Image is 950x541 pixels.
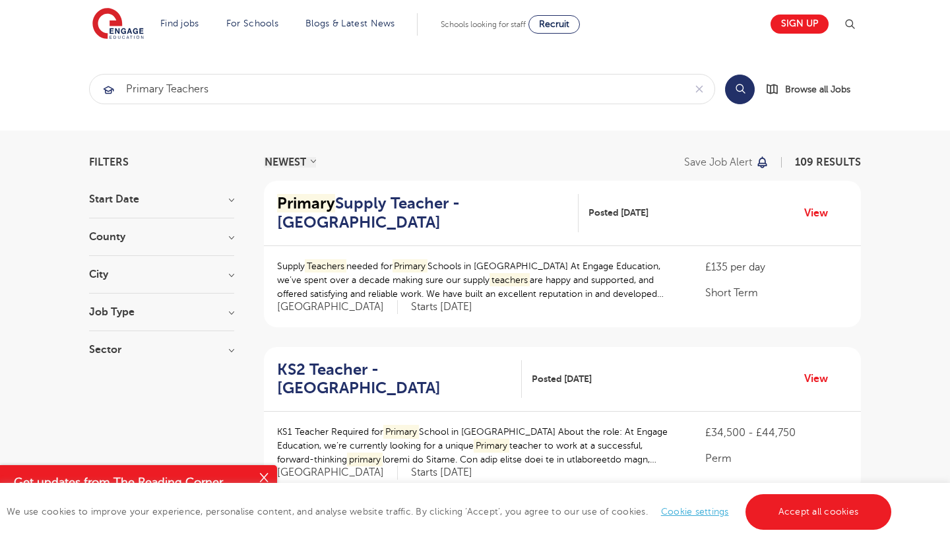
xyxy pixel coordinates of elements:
[90,75,684,104] input: Submit
[89,74,715,104] div: Submit
[771,15,829,34] a: Sign up
[277,466,398,480] span: [GEOGRAPHIC_DATA]
[277,360,522,398] a: KS2 Teacher - [GEOGRAPHIC_DATA]
[393,259,428,273] mark: Primary
[347,453,383,466] mark: primary
[277,425,679,466] p: KS1 Teacher Required for School in [GEOGRAPHIC_DATA] About the role: At Engage Education, we’re c...
[661,507,729,517] a: Cookie settings
[745,494,892,530] a: Accept all cookies
[305,18,395,28] a: Blogs & Latest News
[89,157,129,168] span: Filters
[684,157,752,168] p: Save job alert
[277,194,579,232] a: PrimarySupply Teacher - [GEOGRAPHIC_DATA]
[785,82,850,97] span: Browse all Jobs
[411,466,472,480] p: Starts [DATE]
[7,507,895,517] span: We use cookies to improve your experience, personalise content, and analyse website traffic. By c...
[528,15,580,34] a: Recruit
[89,194,234,205] h3: Start Date
[277,300,398,314] span: [GEOGRAPHIC_DATA]
[705,451,848,466] p: Perm
[277,194,335,212] mark: Primary
[490,273,530,287] mark: teachers
[532,372,592,386] span: Posted [DATE]
[277,360,511,398] h2: KS2 Teacher - [GEOGRAPHIC_DATA]
[705,259,848,275] p: £135 per day
[411,300,472,314] p: Starts [DATE]
[226,18,278,28] a: For Schools
[539,19,569,29] span: Recruit
[14,474,249,491] h4: Get updates from The Reading Corner
[251,465,277,492] button: Close
[765,82,861,97] a: Browse all Jobs
[705,285,848,301] p: Short Term
[725,75,755,104] button: Search
[804,205,838,222] a: View
[92,8,144,41] img: Engage Education
[277,194,568,232] h2: Supply Teacher - [GEOGRAPHIC_DATA]
[89,269,234,280] h3: City
[804,370,838,387] a: View
[160,18,199,28] a: Find jobs
[684,157,769,168] button: Save job alert
[89,344,234,355] h3: Sector
[441,20,526,29] span: Schools looking for staff
[383,425,419,439] mark: Primary
[277,259,679,301] p: Supply needed for Schools in [GEOGRAPHIC_DATA] At Engage Education, we’ve spent over a decade mak...
[684,75,714,104] button: Clear
[795,156,861,168] span: 109 RESULTS
[305,259,346,273] mark: Teachers
[705,425,848,441] p: £34,500 - £44,750
[588,206,649,220] span: Posted [DATE]
[89,232,234,242] h3: County
[89,307,234,317] h3: Job Type
[474,439,509,453] mark: Primary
